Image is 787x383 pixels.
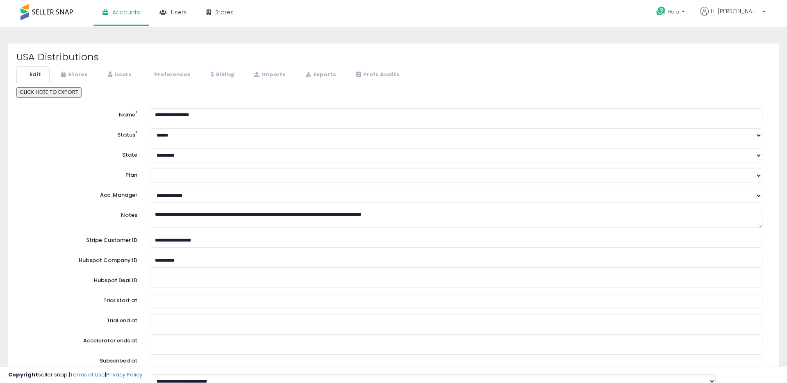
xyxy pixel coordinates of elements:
[243,66,294,83] a: Imports
[700,7,766,25] a: Hi [PERSON_NAME]
[18,234,143,244] label: Stripe Customer ID
[16,66,50,83] a: Edit
[106,371,142,378] a: Privacy Policy
[18,169,143,179] label: Plan
[18,254,143,264] label: Hubspot Company ID
[141,66,199,83] a: Preferences
[18,148,143,159] label: State
[18,354,143,365] label: Subscribed at
[200,66,243,83] a: Billing
[50,66,96,83] a: Stores
[171,8,187,16] span: Users
[18,314,143,325] label: Trial end at
[18,294,143,305] label: Trial start at
[656,6,666,16] i: Get Help
[97,66,140,83] a: Users
[18,189,143,199] label: Acc. Manager
[215,8,234,16] span: Stores
[668,8,679,15] span: Help
[18,274,143,285] label: Hubspot Deal ID
[18,209,143,219] label: Notes
[16,87,82,98] button: CLICK HERE TO EXPORT
[16,52,771,62] h2: USA Distributions
[295,66,345,83] a: Exports
[70,371,105,378] a: Terms of Use
[8,371,142,379] div: seller snap | |
[8,371,38,378] strong: Copyright
[346,66,408,83] a: Prefs Audits
[18,108,143,119] label: Name
[711,7,760,15] span: Hi [PERSON_NAME]
[18,128,143,139] label: Status
[18,334,143,345] label: Accelerator ends at
[112,8,140,16] span: Accounts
